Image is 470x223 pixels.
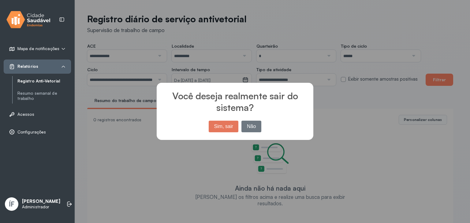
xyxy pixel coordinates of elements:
button: Não [241,121,261,132]
span: Acessos [17,112,34,117]
button: Sim, sair [209,121,238,132]
a: Resumo semanal de trabalho [17,91,71,101]
p: [PERSON_NAME] [22,199,60,204]
p: Administrador [22,204,60,210]
span: Configurações [17,130,46,135]
a: Registro Anti-Vetorial [17,79,71,84]
span: Relatórios [17,64,38,69]
span: ÍF [9,200,14,208]
img: logo.svg [6,10,50,30]
h2: Você deseja realmente sair do sistema? [157,83,313,113]
span: Mapa de notificações [17,46,59,51]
